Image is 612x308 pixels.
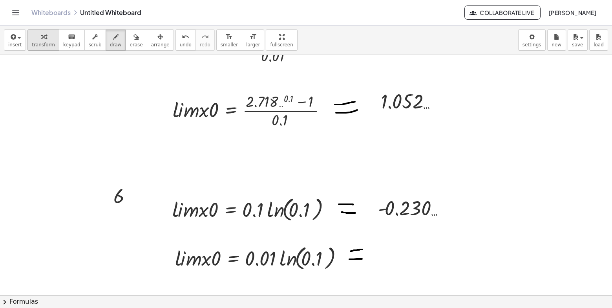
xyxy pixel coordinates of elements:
button: transform [27,29,59,51]
i: redo [201,32,209,42]
button: redoredo [195,29,215,51]
button: keyboardkeypad [59,29,85,51]
span: insert [8,42,22,48]
button: save [568,29,588,51]
button: load [589,29,608,51]
button: fullscreen [266,29,297,51]
button: draw [106,29,126,51]
span: load [594,42,604,48]
span: transform [32,42,55,48]
button: format_sizesmaller [216,29,242,51]
i: format_size [225,32,233,42]
span: keypad [63,42,80,48]
span: save [572,42,583,48]
i: format_size [249,32,257,42]
button: Toggle navigation [9,6,22,19]
button: settings [518,29,546,51]
span: larger [246,42,260,48]
span: draw [110,42,122,48]
span: smaller [221,42,238,48]
button: insert [4,29,26,51]
span: erase [130,42,142,48]
button: new [547,29,566,51]
span: scrub [89,42,102,48]
button: format_sizelarger [242,29,264,51]
span: fullscreen [270,42,293,48]
i: undo [182,32,189,42]
a: Whiteboards [31,9,71,16]
button: [PERSON_NAME] [542,5,603,20]
button: undoundo [175,29,196,51]
button: arrange [147,29,174,51]
span: arrange [151,42,170,48]
span: [PERSON_NAME] [548,9,596,16]
span: redo [200,42,210,48]
button: Collaborate Live [464,5,541,20]
span: undo [180,42,192,48]
span: new [552,42,561,48]
button: erase [125,29,147,51]
i: keyboard [68,32,75,42]
span: settings [522,42,541,48]
span: Collaborate Live [471,9,534,16]
button: scrub [84,29,106,51]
